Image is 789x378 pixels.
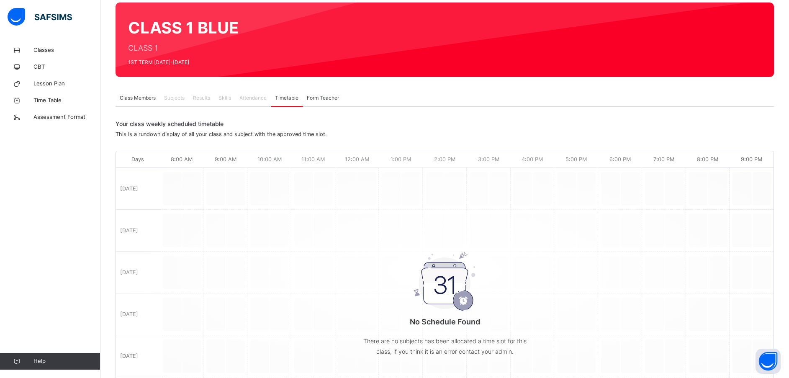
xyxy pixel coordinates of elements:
[33,46,100,54] span: Classes
[511,151,555,167] div: 4:00 PM
[554,151,598,167] div: 5:00 PM
[335,151,379,167] div: 12:00 AM
[291,151,335,167] div: 11:00 AM
[361,229,529,373] div: No Schedule Found
[247,151,291,167] div: 10:00 AM
[33,357,100,365] span: Help
[414,252,476,312] img: gery-calendar.52d17cb8ce316cacc015ad16d2b21a25.svg
[116,131,327,137] span: This is a rundown display of all your class and subject with the approved time slot.
[218,94,231,102] span: Skills
[33,80,100,88] span: Lesson Plan
[193,94,210,102] span: Results
[164,94,185,102] span: Subjects
[33,96,100,105] span: Time Table
[361,336,529,357] p: There are no subjects has been allocated a time slot for this class, if you think it is an error ...
[239,94,267,102] span: Attendance
[756,349,781,374] button: Open asap
[275,94,298,102] span: Timetable
[203,151,247,167] div: 9:00 AM
[116,151,160,167] div: Days
[423,151,467,167] div: 2:00 PM
[307,94,339,102] span: Form Teacher
[730,151,774,167] div: 9:00 PM
[33,113,100,121] span: Assessment Format
[33,63,100,71] span: CBT
[642,151,686,167] div: 7:00 PM
[116,119,770,128] span: Your class weekly scheduled timetable
[467,151,511,167] div: 3:00 PM
[120,94,156,102] span: Class Members
[361,316,529,327] p: No Schedule Found
[160,151,204,167] div: 8:00 AM
[379,151,423,167] div: 1:00 PM
[686,151,730,167] div: 8:00 PM
[8,8,72,26] img: safsims
[598,151,642,167] div: 6:00 PM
